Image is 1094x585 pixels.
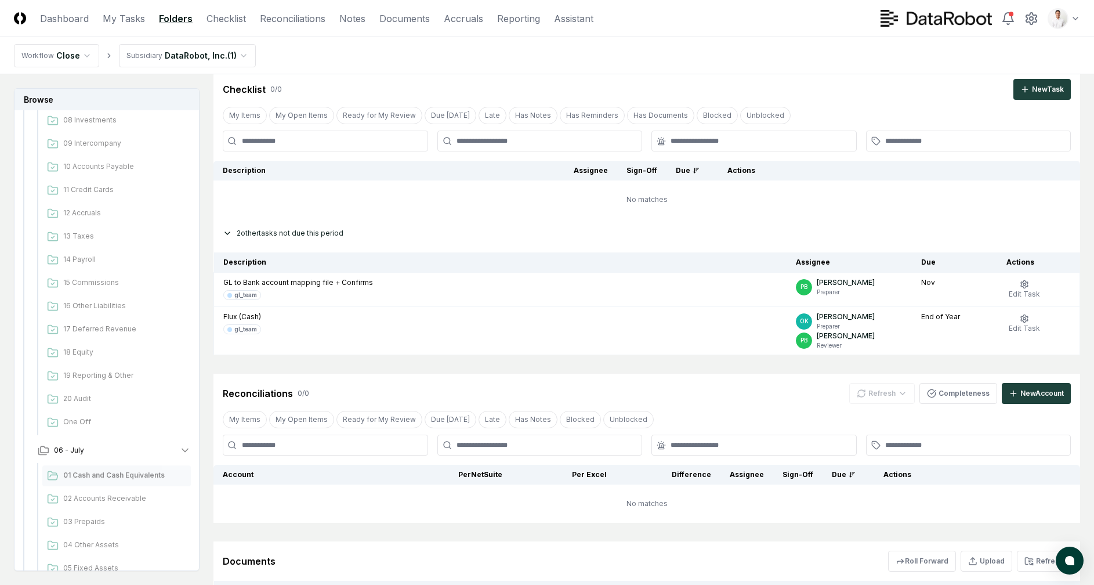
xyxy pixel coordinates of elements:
p: Reviewer [817,341,875,350]
a: 05 Fixed Assets [42,558,191,579]
th: Per NetSuite [407,465,512,485]
td: No matches [213,485,1080,523]
a: 13 Taxes [42,226,191,247]
div: Due [676,165,700,176]
img: d09822cc-9b6d-4858-8d66-9570c114c672_b0bc35f1-fa8e-4ccc-bc23-b02c2d8c2b72.png [1049,9,1067,28]
a: 20 Audit [42,389,191,410]
div: 2 other tasks not due this period [213,219,1080,248]
a: Notes [339,12,365,26]
button: My Items [223,107,267,124]
p: [PERSON_NAME] [817,331,875,341]
button: Due Today [425,411,476,428]
button: My Open Items [269,411,334,428]
button: Unblocked [740,107,791,124]
a: 15 Commissions [42,273,191,294]
div: gl_team [234,291,257,299]
span: 03 Prepaids [63,517,186,527]
div: 0 / 0 [270,84,282,95]
span: 19 Reporting & Other [63,370,186,381]
a: Reconciliations [260,12,325,26]
div: 0 / 0 [298,388,309,399]
button: Blocked [697,107,738,124]
th: Per Excel [512,465,616,485]
a: 08 Investments [42,110,191,131]
span: 20 Audit [63,393,186,404]
button: My Open Items [269,107,334,124]
button: Late [479,411,506,428]
span: 12 Accruals [63,208,186,218]
div: gl_team [234,325,257,334]
th: Description [213,161,564,180]
span: Edit Task [1009,324,1040,333]
p: Preparer [817,322,875,331]
button: NewAccount [1002,383,1071,404]
button: 06 - July [28,438,200,463]
span: Edit Task [1009,290,1040,298]
button: Ready for My Review [336,107,422,124]
button: My Items [223,411,267,428]
span: 13 Taxes [63,231,186,241]
th: Sign-Off [773,465,823,485]
div: Checklist [223,82,266,96]
a: Folders [159,12,193,26]
div: Documents [223,554,276,568]
span: 08 Investments [63,115,186,125]
span: PB [800,283,807,291]
a: Reporting [497,12,540,26]
a: 19 Reporting & Other [42,366,191,387]
span: 10 Accounts Payable [63,161,186,172]
a: 01 Cash and Cash Equivalents [42,465,191,486]
div: Account [223,470,398,480]
a: My Tasks [103,12,145,26]
button: Has Reminders [560,107,625,124]
th: Assignee [787,252,912,273]
span: 18 Equity [63,347,186,358]
span: 01 Cash and Cash Equivalents [63,470,186,481]
div: New Task [1032,84,1064,95]
a: Checklist [207,12,246,26]
h3: Browse [15,89,199,110]
span: OK [800,317,809,326]
span: 17 Deferred Revenue [63,324,186,334]
span: 02 Accounts Receivable [63,493,186,504]
th: Sign-Off [617,161,666,180]
button: Edit Task [1006,277,1042,302]
td: No matches [213,180,1080,219]
th: Assignee [720,465,773,485]
div: Workflow [21,50,54,61]
div: Subsidiary [126,50,162,61]
p: [PERSON_NAME] [817,277,875,288]
a: 09 Intercompany [42,133,191,154]
span: 04 Other Assets [63,540,186,550]
a: 03 Prepaids [42,512,191,533]
button: atlas-launcher [1056,547,1084,575]
a: 14 Payroll [42,250,191,270]
td: Nov [912,273,997,307]
a: Assistant [554,12,593,26]
span: 06 - July [54,445,84,456]
a: One Off [42,412,191,433]
div: Actions [718,165,1071,176]
button: Ready for My Review [336,411,422,428]
a: 18 Equity [42,342,191,363]
a: 04 Other Assets [42,535,191,556]
span: 15 Commissions [63,277,186,288]
p: [PERSON_NAME] [817,312,875,322]
span: 05 Fixed Assets [63,563,186,573]
div: Reconciliations [223,387,293,400]
button: Has Notes [509,411,557,428]
span: One Off [63,417,186,427]
th: Description [214,252,787,273]
th: Due [912,252,997,273]
button: Due Today [425,107,476,124]
span: 14 Payroll [63,254,186,265]
th: Difference [616,465,720,485]
a: Accruals [444,12,483,26]
button: Completeness [919,383,997,404]
a: Documents [379,12,430,26]
button: Refresh [1017,551,1071,572]
p: Preparer [817,288,875,297]
img: DataRobot logo [881,10,992,27]
button: Has Notes [509,107,557,124]
button: Roll Forward [888,551,956,572]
